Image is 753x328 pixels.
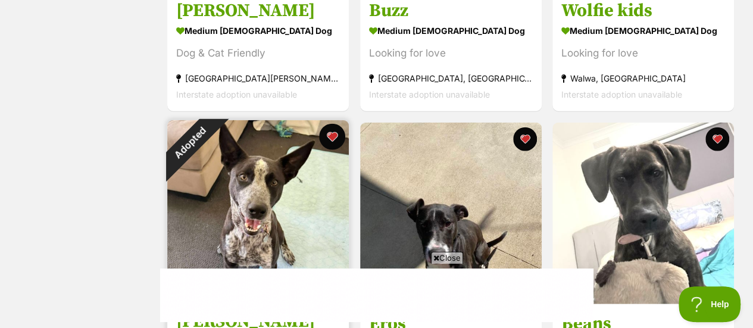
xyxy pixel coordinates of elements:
[369,45,533,61] div: Looking for love
[561,22,725,39] div: medium [DEMOGRAPHIC_DATA] Dog
[176,22,340,39] div: medium [DEMOGRAPHIC_DATA] Dog
[431,252,463,264] span: Close
[513,127,536,151] button: favourite
[561,70,725,86] div: Walwa, [GEOGRAPHIC_DATA]
[679,286,741,322] iframe: Help Scout Beacon - Open
[176,70,340,86] div: [GEOGRAPHIC_DATA][PERSON_NAME], [GEOGRAPHIC_DATA]
[369,70,533,86] div: [GEOGRAPHIC_DATA], [GEOGRAPHIC_DATA]
[705,127,729,151] button: favourite
[561,89,682,99] span: Interstate adoption unavailable
[561,45,725,61] div: Looking for love
[1,1,11,11] img: consumer-privacy-logo.png
[176,89,297,99] span: Interstate adoption unavailable
[369,22,533,39] div: medium [DEMOGRAPHIC_DATA] Dog
[176,45,340,61] div: Dog & Cat Friendly
[360,123,542,304] img: Eros
[552,123,734,304] img: Beans
[167,120,349,302] img: Becky
[151,104,229,183] div: Adopted
[160,268,593,322] iframe: Advertisement
[369,89,490,99] span: Interstate adoption unavailable
[319,124,345,150] button: favourite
